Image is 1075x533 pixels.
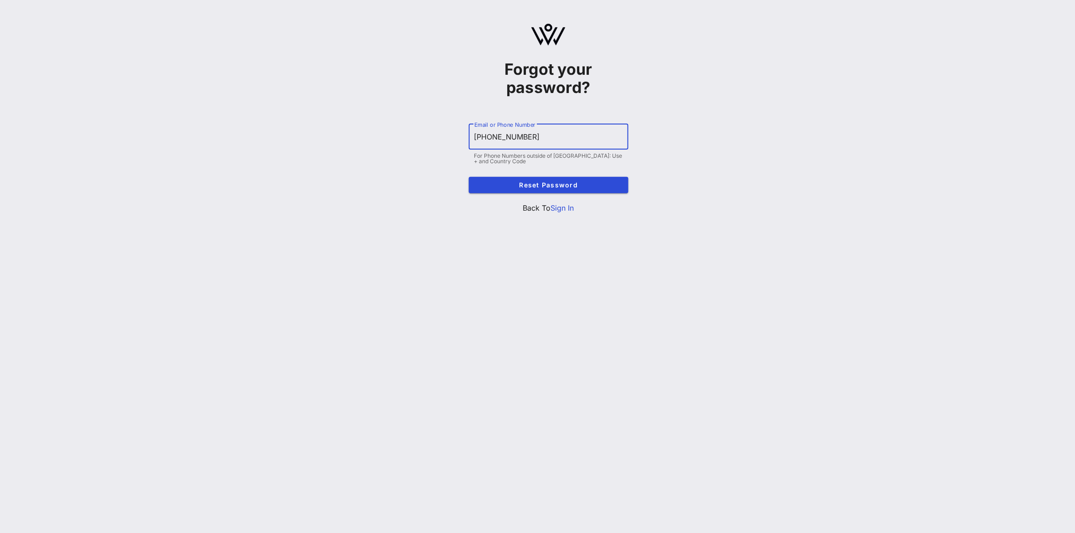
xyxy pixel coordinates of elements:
[474,153,623,164] div: For Phone Numbers outside of [GEOGRAPHIC_DATA]: Use + and Country Code
[474,129,623,144] input: Email or Phone Number
[469,202,628,213] p: Back To
[469,60,628,97] h1: Forgot your password?
[469,177,628,193] button: Reset Password
[551,203,574,212] a: Sign In
[476,181,621,189] span: Reset Password
[531,24,566,46] img: logo.svg
[474,121,535,128] label: Email or Phone Number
